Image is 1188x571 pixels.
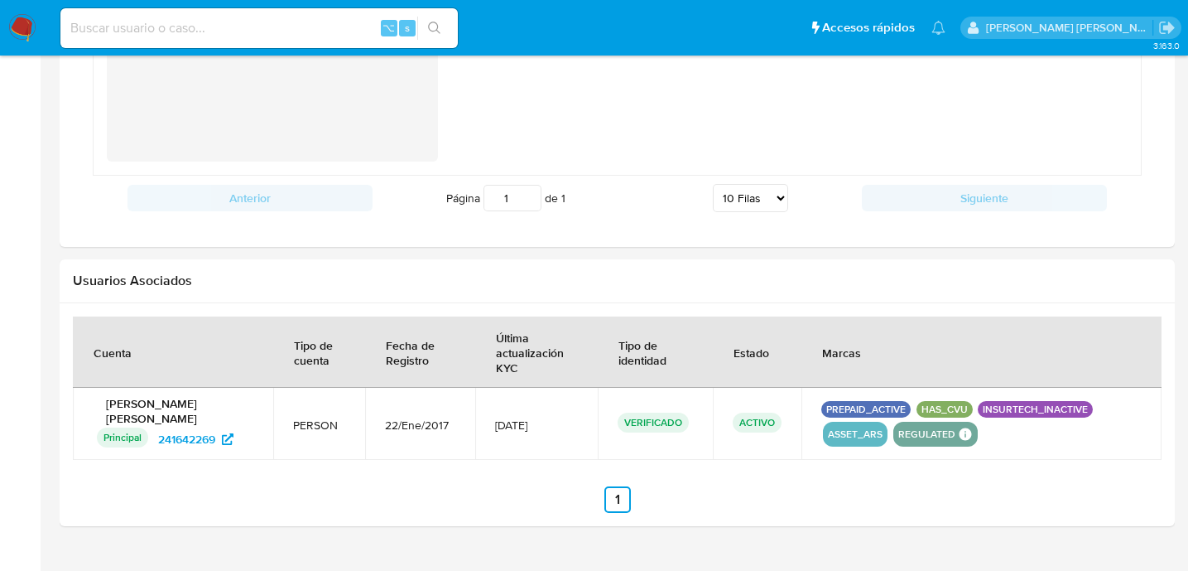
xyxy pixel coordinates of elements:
a: Salir [1158,19,1176,36]
span: Accesos rápidos [822,19,915,36]
input: Buscar usuario o caso... [60,17,458,39]
span: s [405,20,410,36]
p: giuliana.competiello@mercadolibre.com [986,20,1153,36]
a: Notificaciones [931,21,945,35]
span: ⌥ [382,20,395,36]
button: search-icon [417,17,451,40]
h2: Usuarios Asociados [73,273,1162,289]
span: 3.163.0 [1153,39,1180,52]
